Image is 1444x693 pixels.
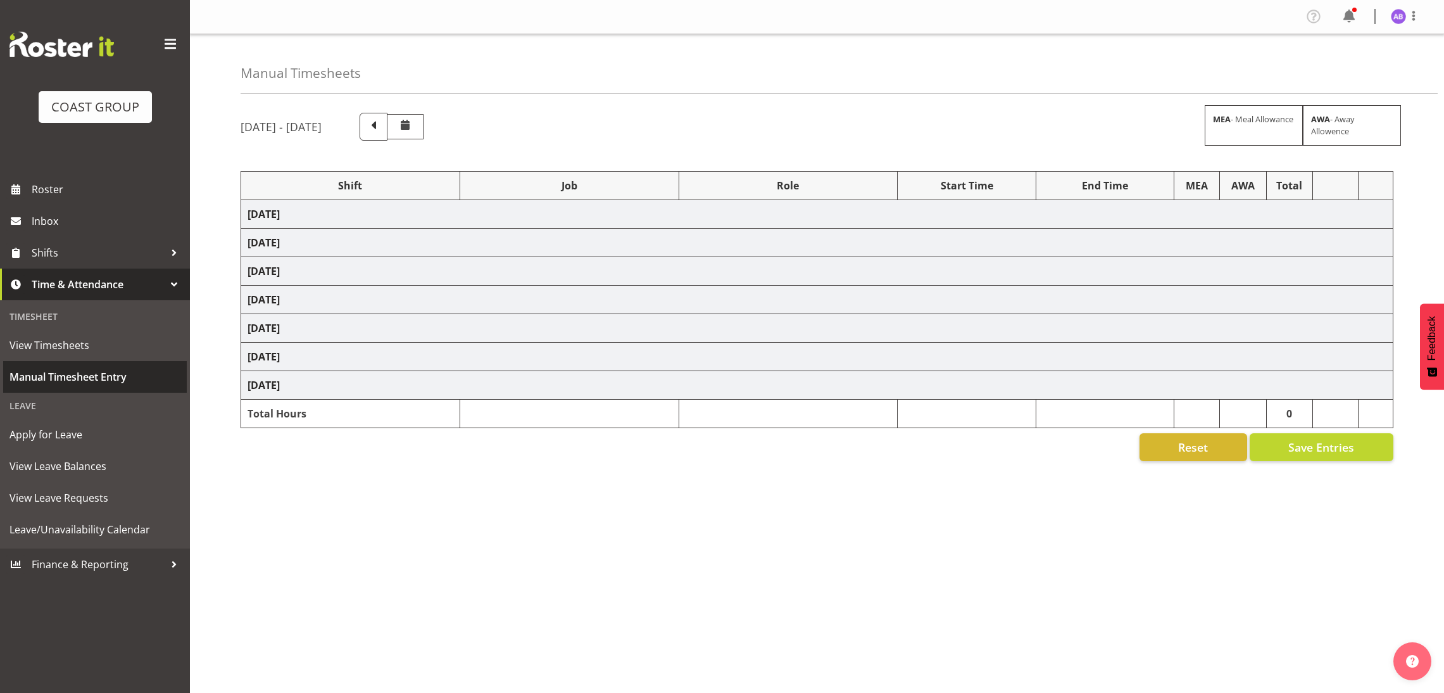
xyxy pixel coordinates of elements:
[1140,433,1247,461] button: Reset
[1250,433,1393,461] button: Save Entries
[1213,113,1231,125] strong: MEA
[9,488,180,507] span: View Leave Requests
[241,66,361,80] h4: Manual Timesheets
[3,361,187,393] a: Manual Timesheet Entry
[1181,178,1213,193] div: MEA
[32,555,165,574] span: Finance & Reporting
[3,303,187,329] div: Timesheet
[241,371,1393,400] td: [DATE]
[241,257,1393,286] td: [DATE]
[32,243,165,262] span: Shifts
[1420,303,1444,390] button: Feedback - Show survey
[241,314,1393,343] td: [DATE]
[9,457,180,476] span: View Leave Balances
[1406,655,1419,668] img: help-xxl-2.png
[9,367,180,386] span: Manual Timesheet Entry
[3,393,187,419] div: Leave
[241,229,1393,257] td: [DATE]
[3,514,187,545] a: Leave/Unavailability Calendar
[9,425,180,444] span: Apply for Leave
[1043,178,1167,193] div: End Time
[1266,400,1312,428] td: 0
[241,343,1393,371] td: [DATE]
[3,482,187,514] a: View Leave Requests
[241,400,460,428] td: Total Hours
[3,329,187,361] a: View Timesheets
[51,98,139,117] div: COAST GROUP
[32,275,165,294] span: Time & Attendance
[1303,105,1401,146] div: - Away Allowence
[467,178,672,193] div: Job
[9,520,180,539] span: Leave/Unavailability Calendar
[32,180,184,199] span: Roster
[1311,113,1330,125] strong: AWA
[1178,439,1208,455] span: Reset
[1391,9,1406,24] img: amy-buchanan3142.jpg
[241,286,1393,314] td: [DATE]
[1273,178,1306,193] div: Total
[241,120,322,134] h5: [DATE] - [DATE]
[686,178,891,193] div: Role
[9,336,180,355] span: View Timesheets
[3,450,187,482] a: View Leave Balances
[32,212,184,231] span: Inbox
[1426,316,1438,360] span: Feedback
[248,178,453,193] div: Shift
[904,178,1029,193] div: Start Time
[3,419,187,450] a: Apply for Leave
[1205,105,1303,146] div: - Meal Allowance
[1226,178,1260,193] div: AWA
[9,32,114,57] img: Rosterit website logo
[241,200,1393,229] td: [DATE]
[1288,439,1354,455] span: Save Entries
